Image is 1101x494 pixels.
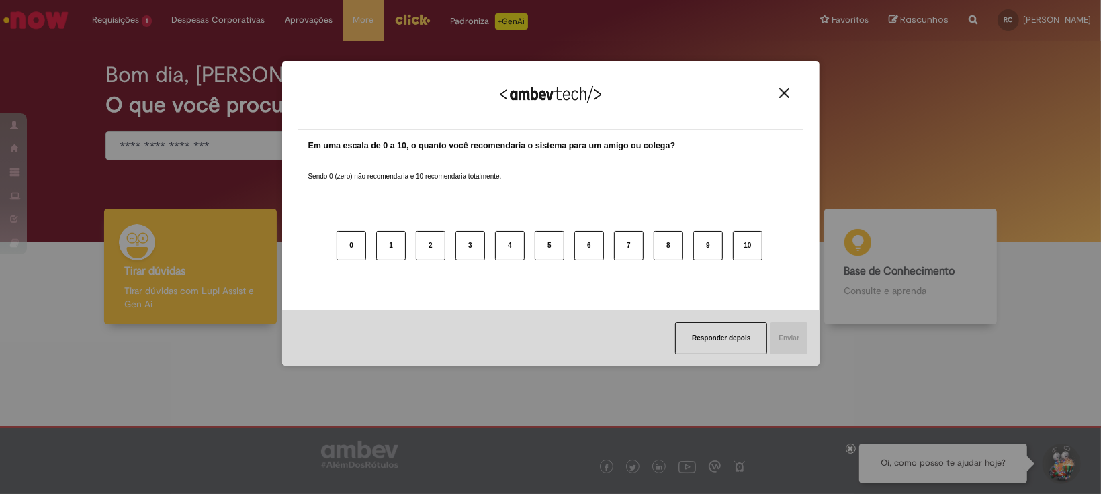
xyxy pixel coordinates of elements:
button: 2 [416,231,445,260]
img: Logo Ambevtech [500,86,601,103]
button: 10 [733,231,762,260]
img: Close [779,88,789,98]
label: Em uma escala de 0 a 10, o quanto você recomendaria o sistema para um amigo ou colega? [308,140,676,152]
label: Sendo 0 (zero) não recomendaria e 10 recomendaria totalmente. [308,156,502,181]
button: 1 [376,231,406,260]
button: Responder depois [675,322,767,354]
button: 5 [535,231,564,260]
button: 0 [337,231,366,260]
button: 3 [455,231,485,260]
button: 8 [654,231,683,260]
button: 6 [574,231,604,260]
button: 4 [495,231,525,260]
button: Close [775,87,793,99]
button: 9 [693,231,723,260]
button: 7 [614,231,644,260]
